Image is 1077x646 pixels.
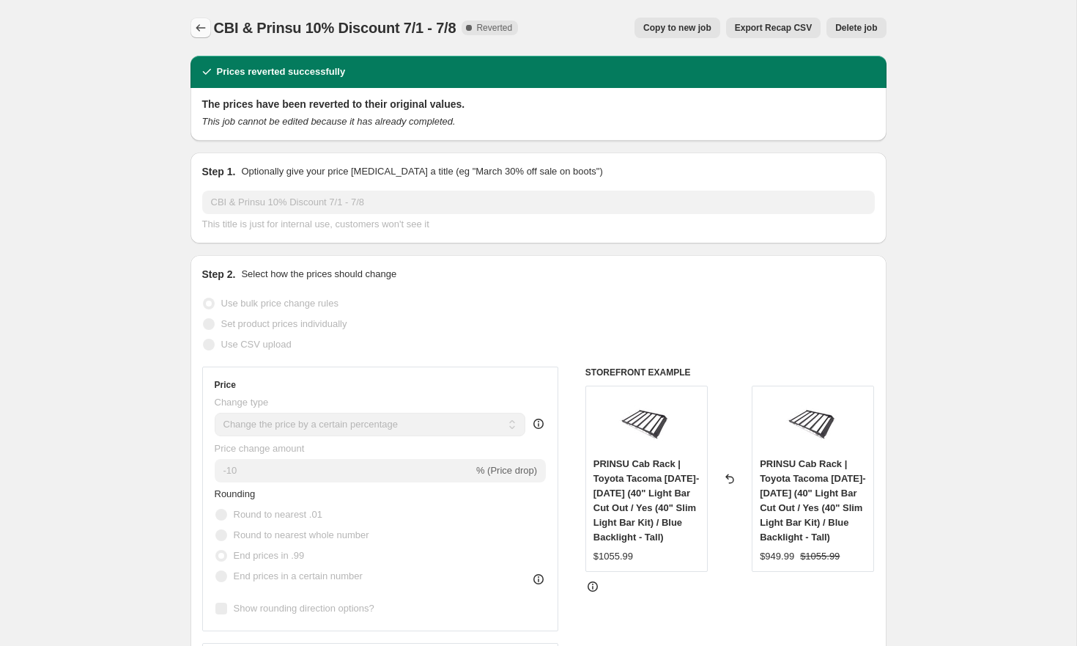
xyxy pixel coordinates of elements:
strike: $1055.99 [800,549,840,564]
button: Price change jobs [190,18,211,38]
h2: Step 1. [202,164,236,179]
span: Round to nearest whole number [234,529,369,540]
span: CBI & Prinsu 10% Discount 7/1 - 7/8 [214,20,456,36]
input: 30% off holiday sale [202,191,875,214]
span: Round to nearest .01 [234,509,322,520]
div: $1055.99 [593,549,633,564]
h2: Step 2. [202,267,236,282]
p: Select how the prices should change [241,267,396,282]
h3: Price [215,379,236,391]
span: Use bulk price change rules [221,298,338,309]
span: Copy to new job [643,22,711,34]
span: Export Recap CSV [735,22,812,34]
span: This title is just for internal use, customers won't see it [202,219,429,230]
span: % (Price drop) [476,465,537,476]
span: Set product prices individually [221,318,347,329]
div: help [531,416,546,431]
span: Delete job [835,22,877,34]
span: Reverted [476,22,512,34]
p: Optionally give your price [MEDICAL_DATA] a title (eg "March 30% off sale on boots") [241,164,602,179]
div: $949.99 [760,549,794,564]
h6: STOREFRONT EXAMPLE [585,367,875,378]
span: Rounding [215,488,256,499]
img: 2005-_-2018-TOYOTA-TACOMA-PRINSU-CABRAC_80x.jpg [617,394,676,452]
span: Change type [215,397,269,408]
span: End prices in a certain number [234,570,363,581]
span: PRINSU Cab Rack | Toyota Tacoma [DATE]-[DATE] (40" Light Bar Cut Out / Yes (40" Slim Light Bar Ki... [760,458,865,543]
span: Show rounding direction options? [234,603,374,614]
i: This job cannot be edited because it has already completed. [202,116,456,127]
h2: Prices reverted successfully [217,65,346,79]
button: Delete job [826,18,886,38]
img: 2005-_-2018-TOYOTA-TACOMA-PRINSU-CABRAC_80x.jpg [784,394,843,452]
span: Price change amount [215,443,305,454]
button: Export Recap CSV [726,18,821,38]
span: Use CSV upload [221,339,292,350]
h2: The prices have been reverted to their original values. [202,97,875,111]
button: Copy to new job [634,18,720,38]
span: End prices in .99 [234,550,305,561]
input: -15 [215,459,473,482]
span: PRINSU Cab Rack | Toyota Tacoma [DATE]-[DATE] (40" Light Bar Cut Out / Yes (40" Slim Light Bar Ki... [593,458,699,543]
